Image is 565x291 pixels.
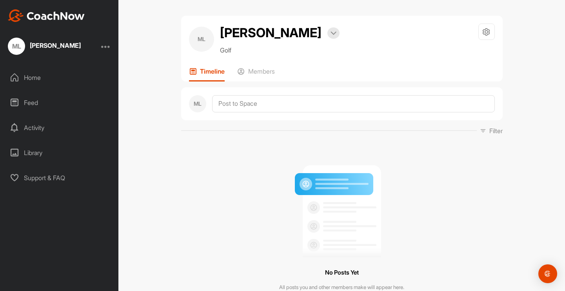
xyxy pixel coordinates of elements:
[248,67,275,75] p: Members
[4,168,115,188] div: Support & FAQ
[4,68,115,87] div: Home
[4,143,115,163] div: Library
[489,126,503,136] p: Filter
[8,9,85,22] img: CoachNow
[538,264,557,283] div: Open Intercom Messenger
[189,95,206,112] div: ML
[293,159,391,257] img: null result
[331,31,336,35] img: arrow-down
[4,93,115,112] div: Feed
[220,23,322,42] h2: [PERSON_NAME]
[220,45,340,55] p: Golf
[4,118,115,137] div: Activity
[8,38,25,55] div: ML
[325,268,359,278] h3: No Posts Yet
[200,67,225,75] p: Timeline
[189,27,214,52] div: ML
[30,42,81,49] div: [PERSON_NAME]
